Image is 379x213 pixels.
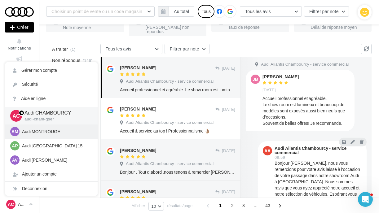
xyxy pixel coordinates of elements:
span: Audi Aliantis Chambourcy - service commercial [261,62,349,67]
a: AC Audi CHAMBOURCY [5,198,34,210]
p: Audi MONTROUGE [22,128,90,135]
div: Nouvelle campagne [5,22,34,33]
button: Au total [169,6,194,17]
div: [PERSON_NAME] [120,147,156,154]
div: Accueil professionnel et agréable. Le show room est lumineux et beaucoup de modèles sont exposés ... [120,87,235,93]
span: 09:59 [275,155,285,159]
div: Audi Aliantis Chambourcy - service commercial [275,146,360,155]
span: AC [12,112,20,119]
span: (1) [70,47,76,52]
div: Délai de réponse moyen [311,25,367,29]
div: Accueil & service au top ! Professionnalisme 👌🏽 [120,128,235,134]
div: Accueil professionnel et agréable. Le show room est lumineux et beaucoup de modèles sont exposés ... [262,95,350,126]
span: (146) [83,58,93,63]
button: Filtrer par note [304,6,349,17]
a: Opérations [5,54,34,69]
div: [PERSON_NAME] [120,189,156,195]
button: Créer [5,22,34,33]
span: [DATE] [222,66,235,71]
span: AV [12,157,18,163]
div: [PERSON_NAME] [120,65,156,71]
div: Note moyenne [63,25,119,30]
div: Bonjour , Tout d.abord ,nous tenons à remercier [PERSON_NAME] ,qui a très grandement facilité l’a... [120,169,235,175]
span: 2 [227,201,237,211]
iframe: Intercom live chat [358,192,373,207]
a: Sécurité [5,77,98,91]
p: Audi [GEOGRAPHIC_DATA] 15 [22,143,90,149]
button: Choisir un point de vente ou un code magasin [46,6,155,17]
span: 1 [215,201,225,211]
span: résultats/page [167,203,193,209]
span: 3 [239,201,249,211]
span: Choisir un point de vente ou un code magasin [51,9,142,14]
span: 10 [151,204,156,209]
span: JB [253,76,258,82]
span: A traiter [52,46,68,52]
p: audi-cham-gser [24,116,88,122]
div: [PERSON_NAME] [262,75,299,79]
div: Tous [198,5,214,18]
span: Notifications [8,46,31,50]
span: Audi Aliantis Chambourcy - service commercial [126,161,214,167]
div: Ajouter un compte [5,167,98,181]
span: Audi Aliantis Chambourcy - service commercial [126,120,214,125]
button: Tous les avis [100,44,162,54]
button: Filtrer par note [165,44,209,54]
div: Taux de réponse [228,25,284,29]
p: Audi [PERSON_NAME] [22,157,90,163]
span: AP [12,143,18,149]
div: Déconnexion [5,182,98,196]
span: Non répondus [52,57,80,63]
span: 43 [263,201,273,211]
span: ... [251,201,261,211]
span: Afficher [132,203,145,209]
button: Notifications [5,37,34,52]
div: [PERSON_NAME] non répondus [146,25,202,34]
a: Aide en ligne [5,92,98,106]
div: [PERSON_NAME] [120,106,156,112]
span: AA [264,148,271,154]
span: AC [8,201,14,207]
button: 10 [148,202,164,211]
span: Audi Aliantis Chambourcy - service commercial [126,79,214,84]
span: [DATE] [262,87,276,93]
span: Tous les avis [106,46,131,51]
span: [DATE] [222,189,235,195]
a: Gérer mon compte [5,63,98,77]
button: Au total [158,6,194,17]
p: Audi CHAMBOURCY [18,201,27,207]
span: [DATE] [222,107,235,112]
span: AM [11,128,18,135]
button: Tous les avis [240,6,302,17]
p: Audi CHAMBOURCY [24,109,88,116]
span: [DATE] [222,148,235,154]
span: Tous les avis [245,9,271,14]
